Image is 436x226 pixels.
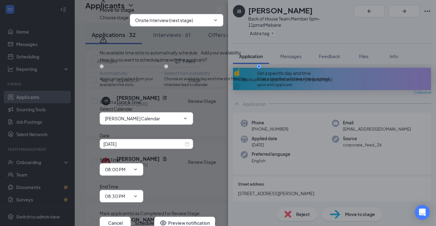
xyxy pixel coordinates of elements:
input: End time [105,193,130,200]
div: Set a specific day and time [257,70,336,76]
svg: ChevronDown [183,116,188,121]
span: Select Calendar [100,106,133,112]
svg: ChevronDown [213,18,218,23]
span: Mark applicant(s) as Completed for Review Stage [100,210,200,217]
span: Date [100,133,110,138]
div: How do you want to schedule time with the applicant? [100,56,336,63]
svg: ChevronDown [133,167,138,172]
span: Choose stage : [100,14,130,26]
h3: Move to stage [100,6,134,14]
span: Choose an available day and time slot from the interview lead’s calendar [164,76,257,88]
span: Enter a time that you have already agreed upon with applicant [257,76,336,88]
div: Open Intercom Messenger [415,205,430,220]
svg: Warning [100,36,107,44]
span: Applicant will select from your available time slots [100,76,164,88]
span: End Time [100,184,118,189]
input: Sep 15, 2025 [103,141,184,147]
span: Start Time [100,157,120,163]
button: Add your availability [201,49,241,56]
input: Start time [105,166,130,173]
div: No available time slots to automatically schedule. [100,49,336,56]
div: Select from availability [164,70,257,76]
svg: ChevronDown [133,194,138,199]
div: Automatically [100,70,164,76]
div: Select a Date & Time [100,99,336,105]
